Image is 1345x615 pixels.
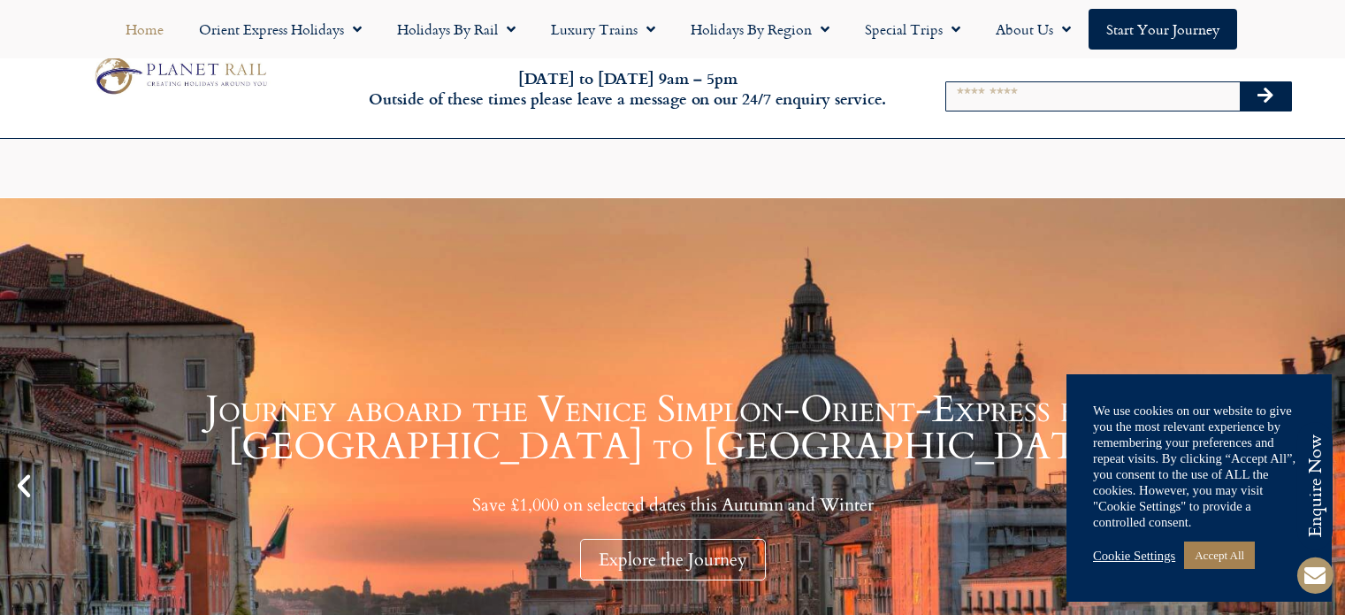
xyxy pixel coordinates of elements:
[44,494,1301,516] p: Save £1,000 on selected dates this Autumn and Winter
[1093,548,1175,564] a: Cookie Settings
[363,68,892,110] h6: [DATE] to [DATE] 9am – 5pm Outside of these times please leave a message on our 24/7 enquiry serv...
[978,9,1089,50] a: About Us
[9,9,1336,50] nav: Menu
[88,53,271,98] img: Planet Rail Train Holidays Logo
[181,9,379,50] a: Orient Express Holidays
[847,9,978,50] a: Special Trips
[673,9,847,50] a: Holidays by Region
[1240,82,1291,111] button: Search
[379,9,533,50] a: Holidays by Rail
[533,9,673,50] a: Luxury Trains
[108,9,181,50] a: Home
[9,471,39,501] div: Previous slide
[44,391,1301,465] h1: Journey aboard the Venice Simplon-Orient-Express from [GEOGRAPHIC_DATA] to [GEOGRAPHIC_DATA]
[1184,542,1255,569] a: Accept All
[1093,403,1305,530] div: We use cookies on our website to give you the most relevant experience by remembering your prefer...
[1089,9,1237,50] a: Start your Journey
[580,539,766,580] div: Explore the Journey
